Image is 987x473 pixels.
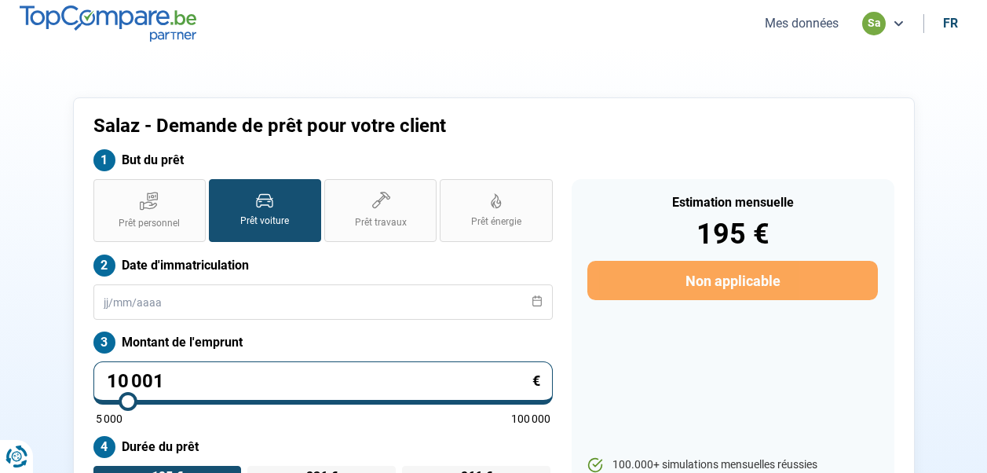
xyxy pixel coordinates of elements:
img: TopCompare.be [20,5,196,41]
span: 100 000 [511,413,550,424]
input: jj/mm/aaaa [93,284,553,320]
span: 5 000 [96,413,122,424]
h1: Salaz - Demande de prêt pour votre client [93,115,689,137]
li: 100.000+ simulations mensuelles réussies [587,457,877,473]
label: But du prêt [93,149,553,171]
button: Mes données [760,15,843,31]
label: Montant de l'emprunt [93,332,553,354]
span: Prêt énergie [471,215,521,229]
span: € [532,374,540,388]
span: Prêt personnel [119,217,180,230]
div: 195 € [587,220,877,248]
button: Non applicable [587,261,877,300]
div: sa [862,12,886,35]
div: Estimation mensuelle [587,196,877,209]
span: Prêt travaux [355,216,407,229]
label: Date d'immatriculation [93,255,553,277]
span: Prêt voiture [240,214,289,228]
label: Durée du prêt [93,436,553,458]
div: fr [943,16,958,31]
